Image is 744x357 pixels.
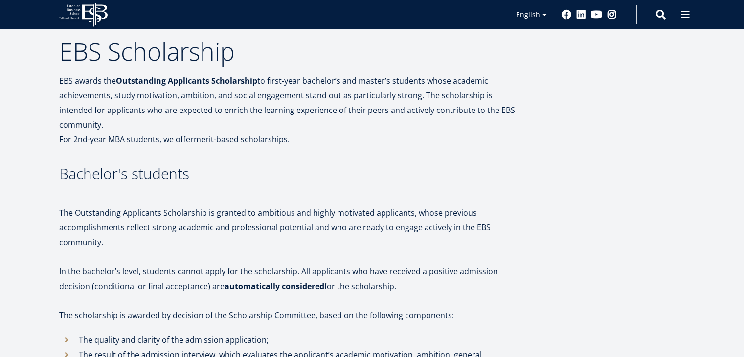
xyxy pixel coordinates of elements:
[59,308,524,323] p: The scholarship is awarded by decision of the Scholarship Committee, based on the following compo...
[194,134,290,145] i: merit-based scholarships.
[59,166,524,181] h3: Bachelor's students
[576,10,586,20] a: Linkedin
[562,10,571,20] a: Facebook
[116,75,257,86] strong: Outstanding Applicants Scholarship
[607,10,617,20] a: Instagram
[79,333,524,347] p: The quality and clarity of the admission application;
[591,10,602,20] a: Youtube
[59,39,524,64] h2: EBS Scholarship
[225,281,324,291] strong: automatically considered
[59,73,524,147] p: EBS awards the to first-year bachelor’s and master’s students whose academic achievements, study ...
[59,205,524,249] p: The Outstanding Applicants Scholarship is granted to ambitious and highly motivated applicants, w...
[59,264,524,293] p: In the bachelor’s level, students cannot apply for the scholarship. All applicants who have recei...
